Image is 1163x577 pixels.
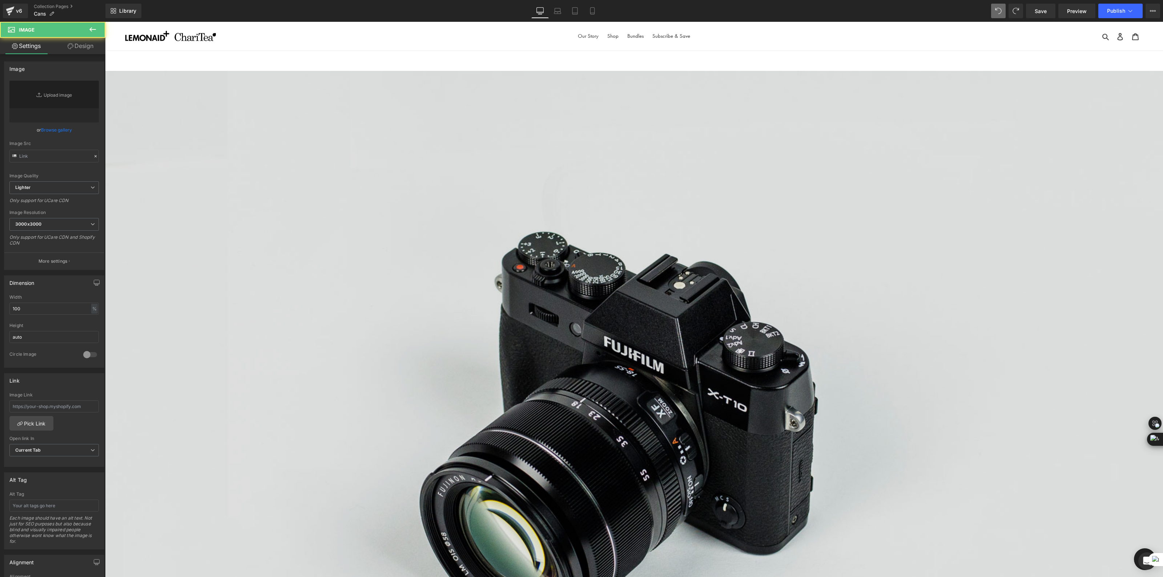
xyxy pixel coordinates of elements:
b: Current Tab [15,447,41,453]
div: Open Intercom Messenger [1138,552,1156,570]
div: Alignment [9,555,34,565]
a: Browse gallery [41,124,72,136]
div: v6 [15,6,24,16]
span: Save [1035,7,1047,15]
a: Bundles [519,9,542,20]
button: Redo [1009,4,1023,18]
a: New Library [105,4,141,18]
div: Each image should have an alt text. Not just for SEO purposes but also because blind and visually... [9,515,99,549]
div: Alt Tag [9,473,27,483]
a: Mobile [584,4,601,18]
div: Image Quality [9,173,99,178]
a: Tablet [566,4,584,18]
span: Bundles [522,11,539,18]
input: Your alt tags go here [9,500,99,512]
input: auto [9,303,99,315]
a: Laptop [549,4,566,18]
a: Desktop [531,4,549,18]
input: Link [9,150,99,162]
a: Our Story [469,9,497,20]
div: Image Link [9,392,99,398]
span: Shop [502,11,514,18]
div: Image Resolution [9,210,99,215]
input: auto [9,331,99,343]
a: Pick Link [9,416,53,431]
span: Cans [34,11,46,17]
div: Image [9,62,25,72]
button: Undo [991,4,1006,18]
span: Subscribe & Save [547,11,585,18]
span: Library [119,8,136,14]
img: Lemonaid &amp; ChariTea [20,9,111,19]
button: More settings [4,253,104,270]
div: Link [9,374,20,384]
a: Shop [499,9,517,20]
div: Image Src [9,141,99,146]
div: % [91,304,98,314]
a: v6 [3,4,28,18]
span: Our Story [473,11,494,18]
button: Publish [1098,4,1143,18]
a: Collection Pages [34,4,105,9]
a: Preview [1058,4,1095,18]
span: Publish [1107,8,1125,14]
div: Width [9,295,99,300]
b: Lighter [15,185,31,190]
button: More [1146,4,1160,18]
div: or [9,126,99,134]
div: Alt Tag [9,492,99,497]
div: Only support for UCare CDN and Shopify CDN [9,234,99,251]
p: More settings [39,258,68,265]
div: Open link In [9,436,99,441]
div: Height [9,323,99,328]
div: Circle Image [9,351,76,359]
b: 3000x3000 [15,221,41,227]
div: Only support for UCare CDN [9,198,99,208]
a: Design [54,38,107,54]
a: Subscribe & Save [544,9,589,20]
div: Dimension [9,276,35,286]
span: Image [19,27,35,33]
span: Preview [1067,7,1087,15]
input: https://your-shop.myshopify.com [9,400,99,412]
